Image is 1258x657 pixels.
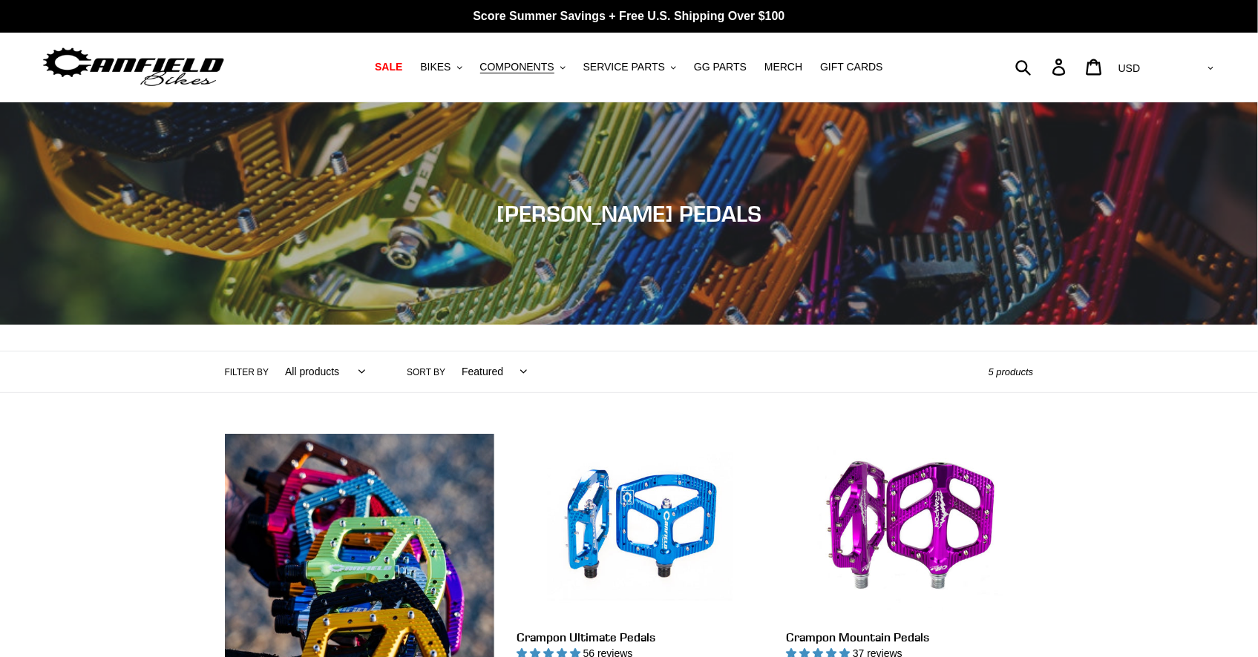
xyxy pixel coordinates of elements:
[813,57,891,77] a: GIFT CARDS
[757,57,810,77] a: MERCH
[367,57,410,77] a: SALE
[420,61,451,73] span: BIKES
[480,61,554,73] span: COMPONENTS
[1023,50,1061,83] input: Search
[473,57,573,77] button: COMPONENTS
[375,61,402,73] span: SALE
[413,57,469,77] button: BIKES
[225,366,269,379] label: Filter by
[576,57,684,77] button: SERVICE PARTS
[497,200,761,227] span: [PERSON_NAME] PEDALS
[764,61,802,73] span: MERCH
[41,44,226,90] img: Canfield Bikes
[820,61,883,73] span: GIFT CARDS
[989,366,1034,377] span: 5 products
[583,61,665,73] span: SERVICE PARTS
[694,61,747,73] span: GG PARTS
[687,57,754,77] a: GG PARTS
[407,366,445,379] label: Sort by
